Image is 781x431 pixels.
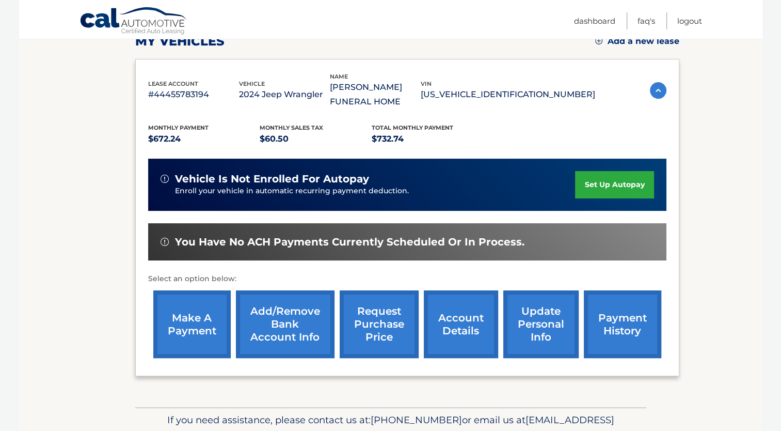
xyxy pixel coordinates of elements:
p: [PERSON_NAME] FUNERAL HOME [330,80,421,109]
a: account details [424,290,498,358]
p: #44455783194 [148,87,239,102]
a: payment history [584,290,661,358]
a: Add a new lease [595,36,679,47]
a: FAQ's [637,12,655,29]
img: accordion-active.svg [650,82,666,99]
a: Cal Automotive [79,7,188,37]
span: Monthly sales Tax [260,124,323,131]
span: lease account [148,80,198,87]
a: Logout [677,12,702,29]
img: alert-white.svg [161,238,169,246]
p: Enroll your vehicle in automatic recurring payment deduction. [175,186,576,197]
span: [PHONE_NUMBER] [371,414,462,426]
a: set up autopay [575,171,654,198]
h2: my vehicles [135,34,225,49]
img: alert-white.svg [161,175,169,183]
a: request purchase price [340,290,419,358]
span: vehicle [239,80,265,87]
p: $732.74 [372,132,484,146]
img: add.svg [595,37,602,44]
span: name [330,73,348,80]
p: 2024 Jeep Wrangler [239,87,330,102]
span: vin [421,80,432,87]
a: Dashboard [574,12,615,29]
span: vehicle is not enrolled for autopay [175,173,369,186]
a: Add/Remove bank account info [236,290,334,358]
span: Monthly Payment [148,124,209,131]
p: $60.50 [260,132,372,146]
p: [US_VEHICLE_IDENTIFICATION_NUMBER] [421,87,595,102]
a: make a payment [153,290,231,358]
p: $672.24 [148,132,260,146]
span: Total Monthly Payment [372,124,453,131]
p: Select an option below: [148,273,666,285]
span: You have no ACH payments currently scheduled or in process. [175,236,524,249]
a: update personal info [503,290,579,358]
